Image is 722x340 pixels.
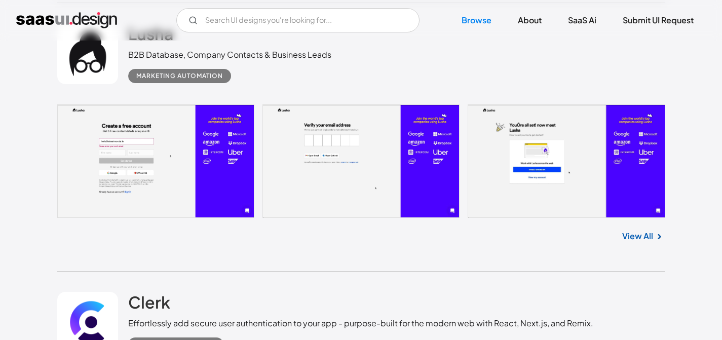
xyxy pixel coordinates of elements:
[449,9,504,31] a: Browse
[128,292,170,312] h2: Clerk
[622,230,653,242] a: View All
[128,49,331,61] div: B2B Database, Company Contacts & Business Leads
[16,12,117,28] a: home
[128,317,593,329] div: Effortlessly add secure user authentication to your app - purpose-built for the modern web with R...
[176,8,420,32] input: Search UI designs you're looking for...
[556,9,609,31] a: SaaS Ai
[611,9,706,31] a: Submit UI Request
[176,8,420,32] form: Email Form
[506,9,554,31] a: About
[128,292,170,317] a: Clerk
[136,70,223,82] div: Marketing Automation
